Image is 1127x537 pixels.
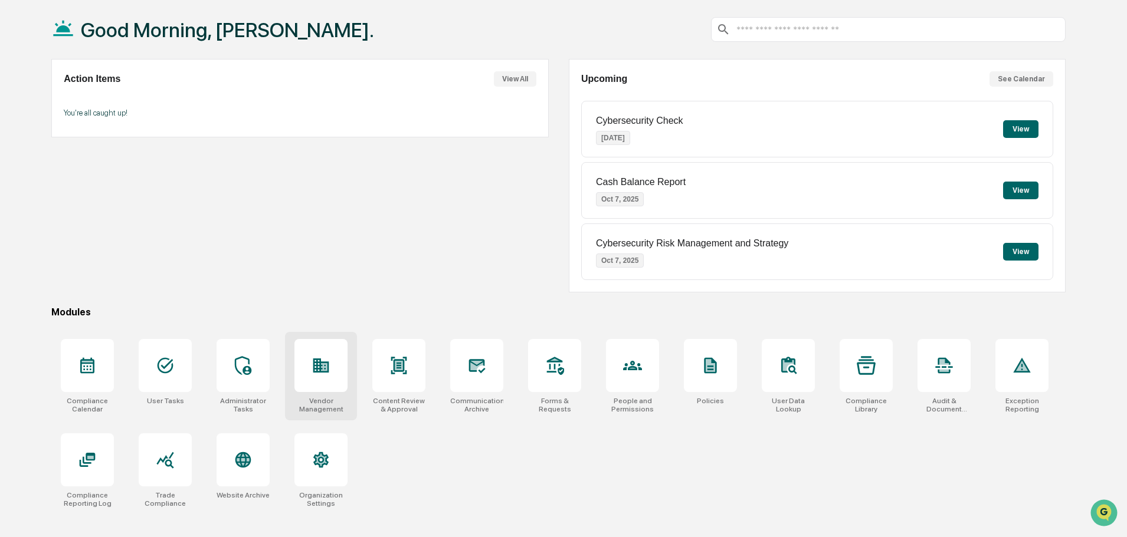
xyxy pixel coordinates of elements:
span: Pylon [117,292,143,301]
p: Cybersecurity Risk Management and Strategy [596,238,788,249]
p: Oct 7, 2025 [596,192,644,206]
div: Exception Reporting [995,397,1049,413]
div: Trade Compliance [139,491,192,508]
div: Policies [697,397,724,405]
button: View [1003,243,1038,261]
span: [DATE] [104,160,129,170]
div: Compliance Reporting Log [61,491,114,508]
h2: Action Items [64,74,120,84]
a: Powered byPylon [83,292,143,301]
span: [DATE] [104,192,129,202]
p: You're all caught up! [64,108,536,117]
iframe: Open customer support [1089,498,1121,530]
div: Organization Settings [294,491,348,508]
span: • [98,160,102,170]
div: 🖐️ [12,242,21,252]
p: How can we help? [12,25,215,44]
div: Content Review & Approval [372,397,425,413]
div: Audit & Document Logs [918,397,971,413]
img: 8933085812038_c878075ebb4cc5468115_72.jpg [25,90,46,111]
img: Tammy Steffen [12,181,31,200]
div: We're available if you need us! [53,102,162,111]
div: Website Archive [217,491,270,499]
div: Compliance Calendar [61,397,114,413]
div: Administrator Tasks [217,397,270,413]
div: Compliance Library [840,397,893,413]
p: Cybersecurity Check [596,116,683,126]
div: Start new chat [53,90,194,102]
span: Attestations [97,241,146,253]
span: [PERSON_NAME] [37,160,96,170]
button: View [1003,120,1038,138]
div: Communications Archive [450,397,503,413]
button: See Calendar [990,71,1053,87]
h2: Upcoming [581,74,627,84]
div: User Tasks [147,397,184,405]
div: 🔎 [12,265,21,274]
a: 🔎Data Lookup [7,259,79,280]
a: 🗄️Attestations [81,236,151,258]
span: [PERSON_NAME] [37,192,96,202]
div: Vendor Management [294,397,348,413]
span: • [98,192,102,202]
div: Modules [51,307,1066,318]
span: Data Lookup [24,263,74,275]
button: View [1003,182,1038,199]
h1: Good Morning, [PERSON_NAME]. [81,18,374,42]
div: Past conversations [12,131,79,140]
p: Oct 7, 2025 [596,253,644,268]
p: [DATE] [596,131,630,145]
img: Tammy Steffen [12,149,31,168]
p: Cash Balance Report [596,177,686,187]
div: People and Permissions [606,397,659,413]
span: Preclearance [24,241,76,253]
img: 1746055101610-c473b297-6a78-478c-a979-82029cc54cd1 [12,90,33,111]
button: Start new chat [201,94,215,108]
button: See all [183,129,215,143]
a: 🖐️Preclearance [7,236,81,258]
button: View All [494,71,536,87]
div: User Data Lookup [762,397,815,413]
div: Forms & Requests [528,397,581,413]
div: 🗄️ [86,242,95,252]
